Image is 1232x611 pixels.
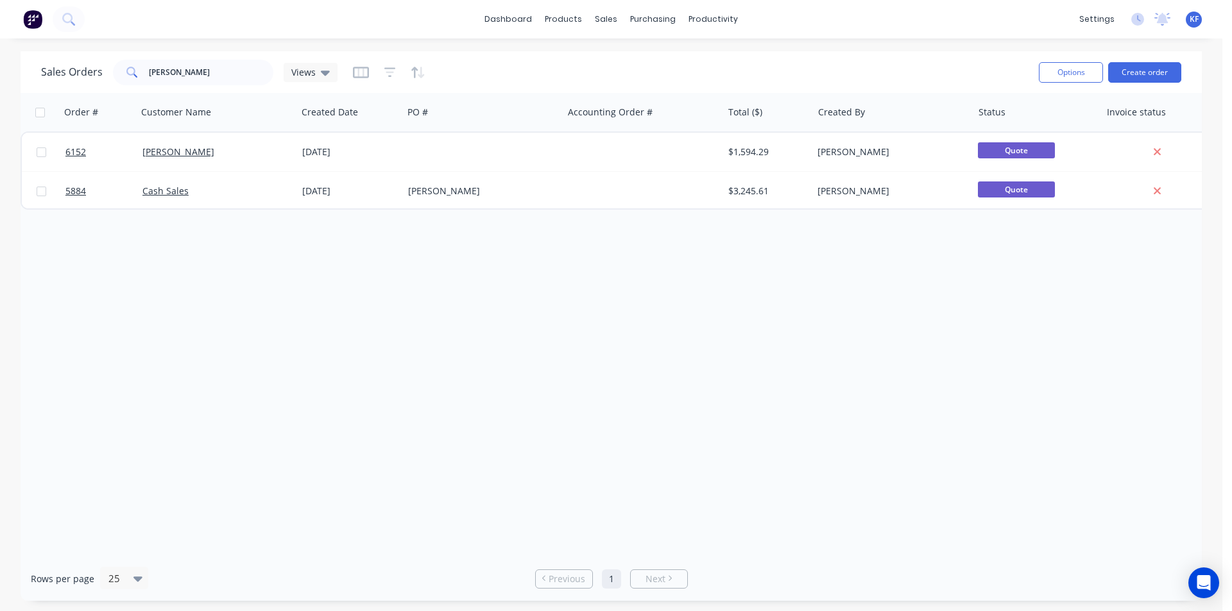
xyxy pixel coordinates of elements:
[142,185,189,197] a: Cash Sales
[530,569,693,589] ul: Pagination
[624,10,682,29] div: purchasing
[65,146,86,158] span: 6152
[23,10,42,29] img: Factory
[631,573,687,585] a: Next page
[978,142,1055,158] span: Quote
[588,10,624,29] div: sales
[142,146,214,158] a: [PERSON_NAME]
[817,185,960,197] div: [PERSON_NAME]
[65,185,86,197] span: 5884
[141,106,211,119] div: Customer Name
[65,133,142,171] a: 6152
[817,146,960,158] div: [PERSON_NAME]
[302,146,398,158] div: [DATE]
[1190,13,1199,25] span: KF
[149,60,274,85] input: Search...
[978,181,1055,197] span: Quote
[568,106,653,119] div: Accounting Order #
[64,106,98,119] div: Order #
[65,172,142,210] a: 5884
[728,146,803,158] div: $1,594.29
[478,10,538,29] a: dashboard
[818,106,865,119] div: Created By
[408,185,551,197] div: [PERSON_NAME]
[728,106,762,119] div: Total ($)
[41,66,103,78] h1: Sales Orders
[1108,62,1181,83] button: Create order
[31,573,94,585] span: Rows per page
[646,573,665,585] span: Next
[536,573,592,585] a: Previous page
[538,10,588,29] div: products
[1039,62,1103,83] button: Options
[302,185,398,197] div: [DATE]
[302,106,358,119] div: Created Date
[1107,106,1166,119] div: Invoice status
[728,185,803,197] div: $3,245.61
[602,569,621,589] a: Page 1 is your current page
[1188,567,1219,598] div: Open Intercom Messenger
[291,65,316,79] span: Views
[682,10,744,29] div: productivity
[407,106,428,119] div: PO #
[979,106,1005,119] div: Status
[1073,10,1121,29] div: settings
[549,573,585,585] span: Previous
